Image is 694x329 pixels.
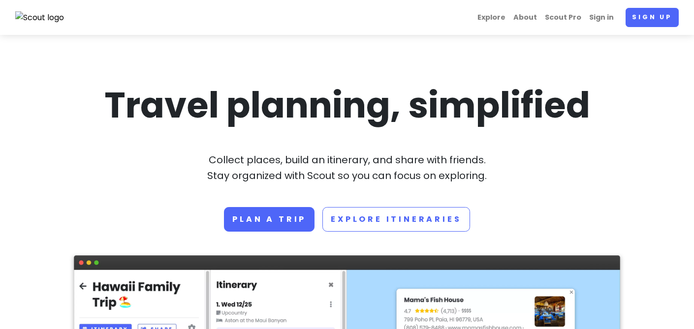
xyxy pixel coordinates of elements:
[15,11,64,24] img: Scout logo
[626,8,679,27] a: Sign up
[74,152,620,183] p: Collect places, build an itinerary, and share with friends. Stay organized with Scout so you can ...
[224,207,315,232] a: Plan a trip
[473,8,509,27] a: Explore
[322,207,470,232] a: Explore Itineraries
[74,82,620,128] h1: Travel planning, simplified
[509,8,541,27] a: About
[541,8,585,27] a: Scout Pro
[585,8,618,27] a: Sign in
